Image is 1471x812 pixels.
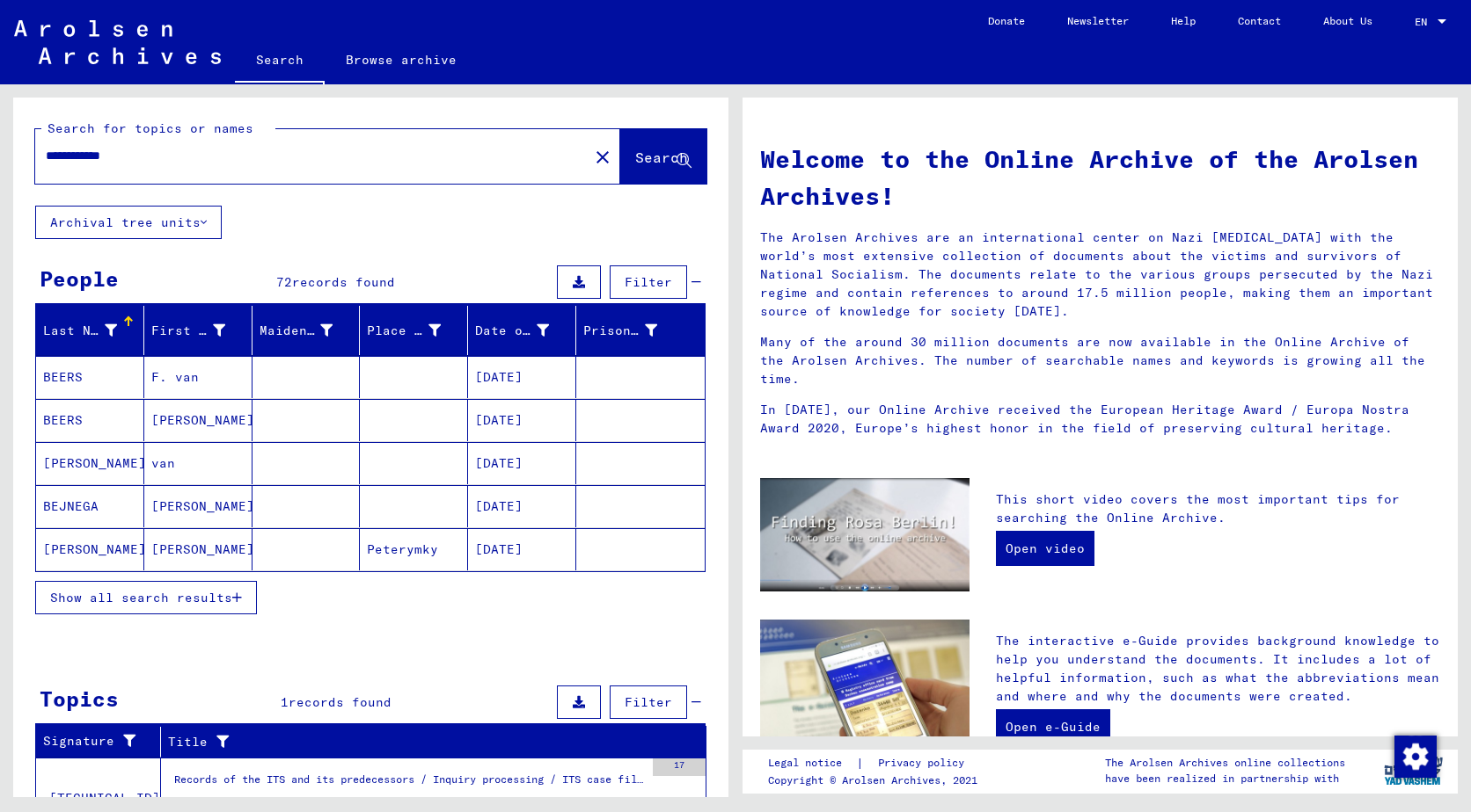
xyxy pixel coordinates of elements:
[864,754,985,772] a: Privacy policy
[1105,771,1345,787] p: have been realized in partnership with
[144,306,252,355] mat-header-cell: First Name
[760,228,1440,321] p: The Arolsen Archives are an international center on Nazi [MEDICAL_DATA] with the world’s most ext...
[151,316,252,344] div: First Name
[1415,16,1434,28] span: EN
[653,758,706,776] div: 17
[768,754,856,772] a: Legal notice
[367,322,441,340] div: Place of Birth
[468,442,576,484] mat-cell: [DATE]
[168,728,684,756] div: Title
[996,531,1094,566] a: Open video
[36,399,144,441] mat-cell: BEERS
[35,206,222,239] button: Archival tree units
[281,694,289,710] span: 1
[260,316,360,344] div: Maiden Name
[1394,735,1436,777] div: Change consent
[583,322,657,340] div: Prisoner #
[635,149,688,166] span: Search
[292,274,395,290] span: records found
[996,490,1440,527] p: This short video covers the most important tips for searching the Online Archive.
[36,442,144,484] mat-cell: [PERSON_NAME]
[252,306,361,355] mat-header-cell: Maiden Name
[174,772,644,796] div: Records of the ITS and its predecessors / Inquiry processing / ITS case files as of 1947 / Reposi...
[760,141,1440,214] h1: Welcome to the Online Archive of the Arolsen Archives!
[168,733,662,751] div: Title
[625,274,672,290] span: Filter
[43,728,160,756] div: Signature
[367,316,467,344] div: Place of Birth
[475,322,549,340] div: Date of Birth
[1380,749,1446,793] img: yv_logo.png
[260,322,333,340] div: Maiden Name
[360,528,468,570] mat-cell: Peterymky
[36,306,144,355] mat-header-cell: Last Name
[144,485,252,527] mat-cell: [PERSON_NAME]
[144,528,252,570] mat-cell: [PERSON_NAME]
[625,694,672,710] span: Filter
[35,581,257,614] button: Show all search results
[1105,755,1345,771] p: The Arolsen Archives online collections
[36,356,144,398] mat-cell: BEERS
[48,120,253,136] mat-label: Search for topics or names
[235,39,325,84] a: Search
[592,147,613,168] mat-icon: close
[40,263,119,294] div: People
[144,442,252,484] mat-cell: van
[14,20,221,64] img: Arolsen_neg.svg
[760,333,1440,388] p: Many of the around 30 million documents are now available in the Online Archive of the Arolsen Ar...
[468,485,576,527] mat-cell: [DATE]
[36,485,144,527] mat-cell: BEJNEGA
[583,316,684,344] div: Prisoner #
[144,399,252,441] mat-cell: [PERSON_NAME]
[768,772,985,788] p: Copyright © Arolsen Archives, 2021
[360,306,468,355] mat-header-cell: Place of Birth
[760,401,1440,438] p: In [DATE], our Online Archive received the European Heritage Award / Europa Nostra Award 2020, Eu...
[43,322,117,340] div: Last Name
[40,683,119,714] div: Topics
[760,620,970,759] img: eguide.jpg
[585,139,620,174] button: Clear
[50,590,232,605] span: Show all search results
[610,265,687,299] button: Filter
[468,356,576,398] mat-cell: [DATE]
[475,316,575,344] div: Date of Birth
[276,274,292,290] span: 72
[760,478,970,591] img: video.jpg
[996,709,1110,744] a: Open e-Guide
[620,129,706,184] button: Search
[610,685,687,719] button: Filter
[43,316,143,344] div: Last Name
[1394,736,1437,778] img: Change consent
[36,528,144,570] mat-cell: [PERSON_NAME]
[576,306,705,355] mat-header-cell: Prisoner #
[468,528,576,570] mat-cell: [DATE]
[325,39,478,81] a: Browse archive
[289,694,392,710] span: records found
[144,356,252,398] mat-cell: F. van
[996,632,1440,706] p: The interactive e-Guide provides background knowledge to help you understand the documents. It in...
[43,732,138,750] div: Signature
[151,322,225,340] div: First Name
[468,306,576,355] mat-header-cell: Date of Birth
[768,754,985,772] div: |
[468,399,576,441] mat-cell: [DATE]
